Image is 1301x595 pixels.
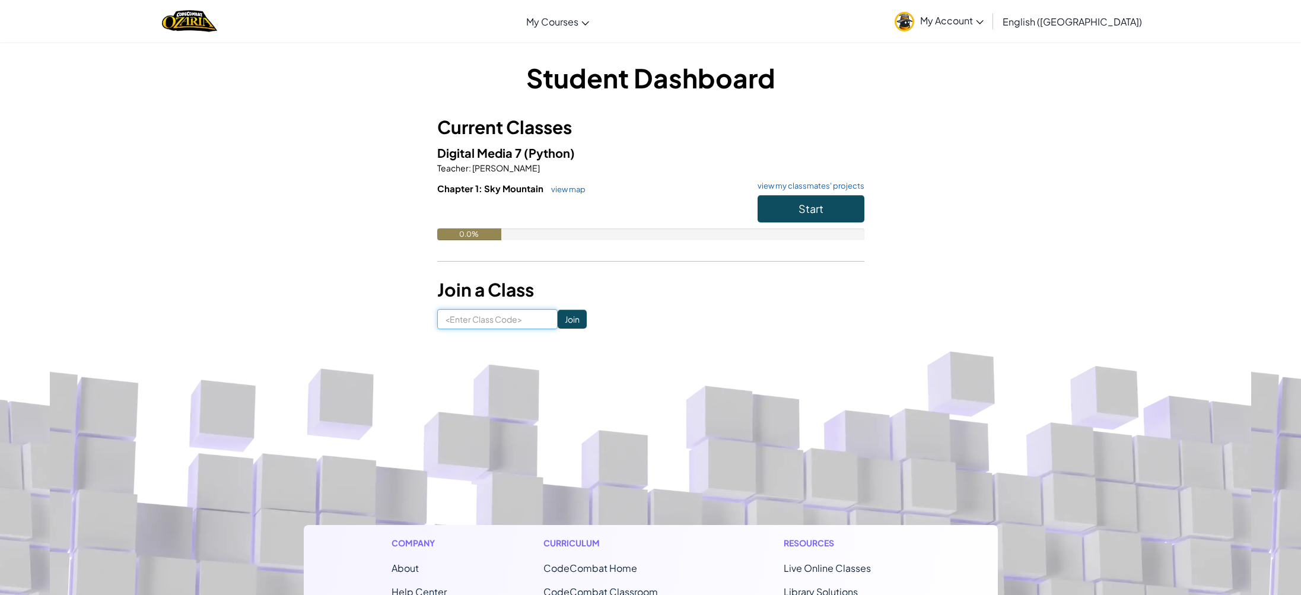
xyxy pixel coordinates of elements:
span: My Courses [526,15,578,28]
h1: Curriculum [543,537,687,549]
a: Ozaria by CodeCombat logo [162,9,217,33]
div: 0.0% [437,228,501,240]
span: English ([GEOGRAPHIC_DATA]) [1003,15,1142,28]
a: About [392,562,419,574]
h3: Current Classes [437,114,864,141]
span: Teacher [437,163,469,173]
span: [PERSON_NAME] [471,163,540,173]
span: Digital Media 7 [437,145,524,160]
a: Live Online Classes [784,562,871,574]
h3: Join a Class [437,276,864,303]
span: Chapter 1: Sky Mountain [437,183,545,194]
span: : [469,163,471,173]
h1: Resources [784,537,910,549]
button: Start [758,195,864,222]
a: My Account [889,2,990,40]
input: <Enter Class Code> [437,309,558,329]
img: avatar [895,12,914,31]
input: Join [558,310,587,329]
h1: Company [392,537,447,549]
a: My Courses [520,5,595,37]
span: CodeCombat Home [543,562,637,574]
span: My Account [920,14,984,27]
span: (Python) [524,145,575,160]
span: Start [799,202,823,215]
img: Home [162,9,217,33]
h1: Student Dashboard [437,59,864,96]
a: view map [545,184,586,194]
a: English ([GEOGRAPHIC_DATA]) [997,5,1148,37]
a: view my classmates' projects [752,182,864,190]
